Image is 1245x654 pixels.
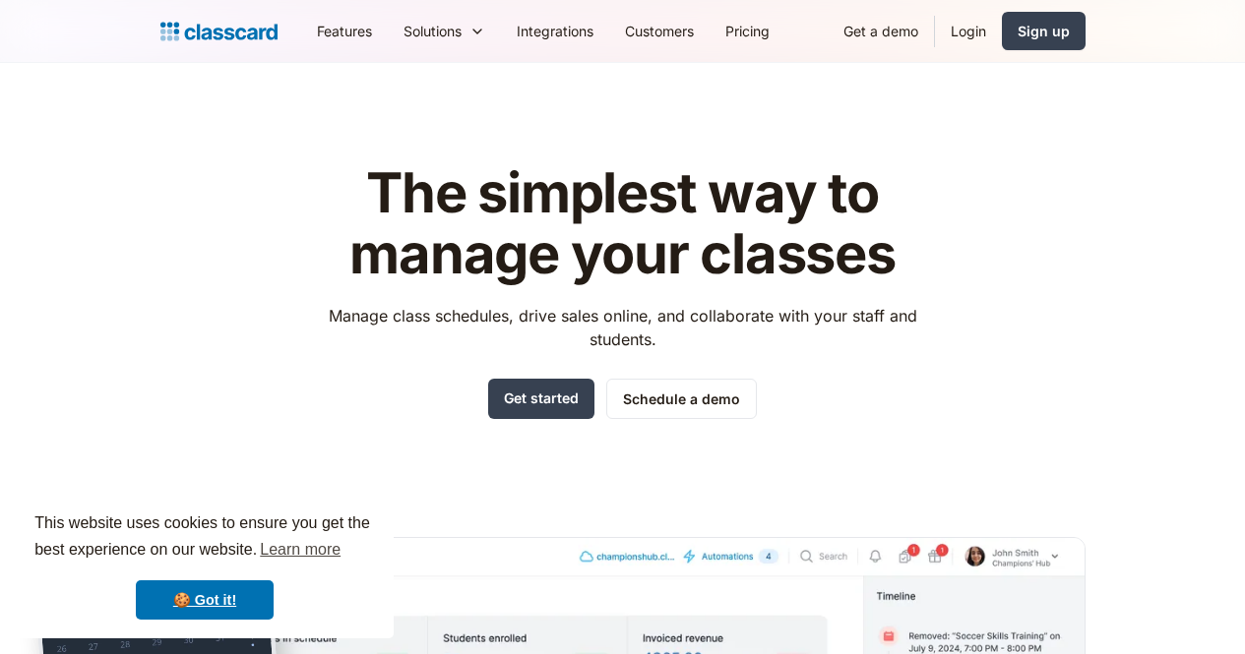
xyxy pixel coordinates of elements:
a: Schedule a demo [606,379,757,419]
div: cookieconsent [16,493,394,638]
a: Pricing [710,9,785,53]
a: Login [935,9,1002,53]
a: Customers [609,9,710,53]
a: Get started [488,379,594,419]
p: Manage class schedules, drive sales online, and collaborate with your staff and students. [310,304,935,351]
h1: The simplest way to manage your classes [310,163,935,284]
a: dismiss cookie message [136,580,274,620]
a: home [160,18,278,45]
span: This website uses cookies to ensure you get the best experience on our website. [34,511,375,565]
a: Integrations [501,9,609,53]
a: Sign up [1002,12,1086,50]
a: Get a demo [828,9,934,53]
a: learn more about cookies [257,535,343,565]
a: Features [301,9,388,53]
div: Sign up [1018,21,1070,41]
div: Solutions [404,21,462,41]
div: Solutions [388,9,501,53]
